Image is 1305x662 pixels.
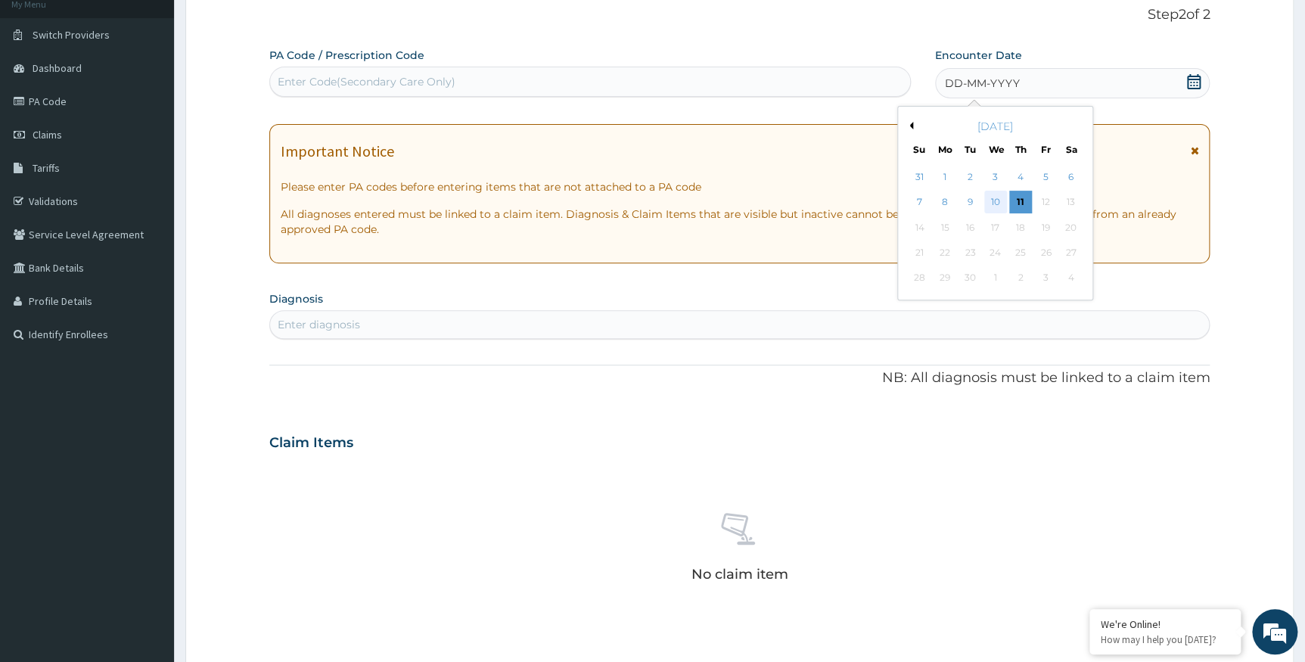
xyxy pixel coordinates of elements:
[1009,267,1032,290] div: Not available Thursday, October 2nd, 2025
[1064,143,1077,156] div: Sa
[1101,633,1229,646] p: How may I help you today?
[1034,267,1057,290] div: Not available Friday, October 3rd, 2025
[1034,241,1057,264] div: Not available Friday, September 26th, 2025
[959,216,981,239] div: Not available Tuesday, September 16th, 2025
[904,119,1086,134] div: [DATE]
[1059,241,1082,264] div: Not available Saturday, September 27th, 2025
[935,48,1022,63] label: Encounter Date
[934,267,956,290] div: Not available Monday, September 29th, 2025
[88,191,209,343] span: We're online!
[906,122,913,129] button: Previous Month
[908,191,931,214] div: Choose Sunday, September 7th, 2025
[1009,166,1032,188] div: Choose Thursday, September 4th, 2025
[281,143,394,160] h1: Important Notice
[983,166,1006,188] div: Choose Wednesday, September 3rd, 2025
[269,7,1210,23] p: Step 2 of 2
[983,267,1006,290] div: Not available Wednesday, October 1st, 2025
[269,435,353,452] h3: Claim Items
[33,128,62,141] span: Claims
[1009,241,1032,264] div: Not available Thursday, September 25th, 2025
[33,161,60,175] span: Tariffs
[281,207,1199,237] p: All diagnoses entered must be linked to a claim item. Diagnosis & Claim Items that are visible bu...
[908,216,931,239] div: Not available Sunday, September 14th, 2025
[1059,216,1082,239] div: Not available Saturday, September 20th, 2025
[33,28,110,42] span: Switch Providers
[248,8,284,44] div: Minimize live chat window
[1101,617,1229,631] div: We're Online!
[959,241,981,264] div: Not available Tuesday, September 23rd, 2025
[269,48,424,63] label: PA Code / Prescription Code
[28,76,61,113] img: d_794563401_company_1708531726252_794563401
[945,76,1020,91] span: DD-MM-YYYY
[1009,191,1032,214] div: Choose Thursday, September 11th, 2025
[691,567,788,582] p: No claim item
[934,216,956,239] div: Not available Monday, September 15th, 2025
[278,317,360,332] div: Enter diagnosis
[278,74,455,89] div: Enter Code(Secondary Care Only)
[1009,216,1032,239] div: Not available Thursday, September 18th, 2025
[907,165,1083,291] div: month 2025-09
[1059,267,1082,290] div: Not available Saturday, October 4th, 2025
[1039,143,1052,156] div: Fr
[1034,166,1057,188] div: Choose Friday, September 5th, 2025
[269,291,323,306] label: Diagnosis
[983,241,1006,264] div: Not available Wednesday, September 24th, 2025
[959,267,981,290] div: Not available Tuesday, September 30th, 2025
[33,61,82,75] span: Dashboard
[989,143,1002,156] div: We
[1059,191,1082,214] div: Not available Saturday, September 13th, 2025
[79,85,254,104] div: Chat with us now
[908,241,931,264] div: Not available Sunday, September 21st, 2025
[1034,191,1057,214] div: Not available Friday, September 12th, 2025
[934,191,956,214] div: Choose Monday, September 8th, 2025
[1034,216,1057,239] div: Not available Friday, September 19th, 2025
[963,143,976,156] div: Tu
[938,143,951,156] div: Mo
[1014,143,1027,156] div: Th
[908,267,931,290] div: Not available Sunday, September 28th, 2025
[934,166,956,188] div: Choose Monday, September 1st, 2025
[983,216,1006,239] div: Not available Wednesday, September 17th, 2025
[983,191,1006,214] div: Choose Wednesday, September 10th, 2025
[8,413,288,466] textarea: Type your message and hit 'Enter'
[912,143,925,156] div: Su
[281,179,1199,194] p: Please enter PA codes before entering items that are not attached to a PA code
[959,191,981,214] div: Choose Tuesday, September 9th, 2025
[959,166,981,188] div: Choose Tuesday, September 2nd, 2025
[1059,166,1082,188] div: Choose Saturday, September 6th, 2025
[269,368,1210,388] p: NB: All diagnosis must be linked to a claim item
[908,166,931,188] div: Choose Sunday, August 31st, 2025
[934,241,956,264] div: Not available Monday, September 22nd, 2025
